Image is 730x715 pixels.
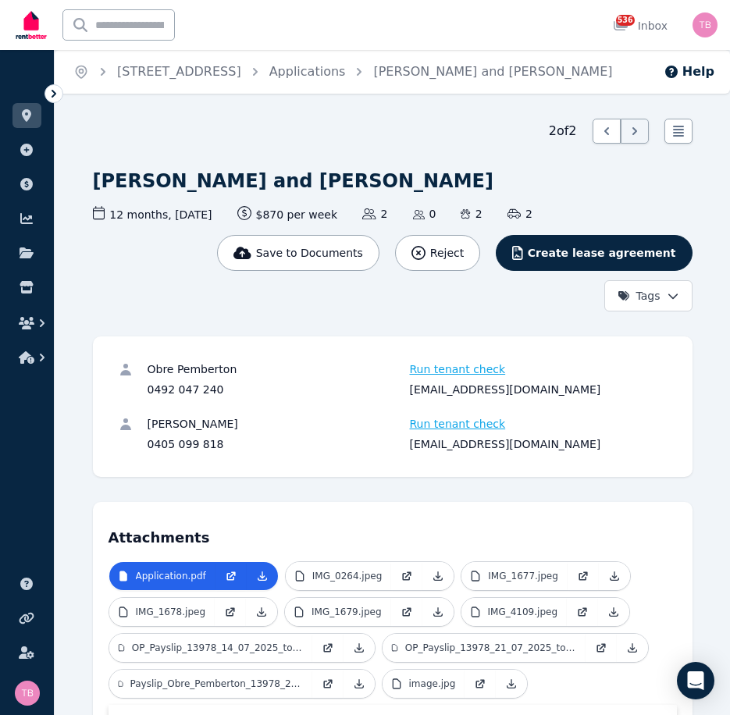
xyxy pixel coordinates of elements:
[12,5,50,44] img: RentBetter
[422,562,454,590] a: Download Attachment
[215,598,246,626] a: Open in new Tab
[413,206,436,222] span: 0
[496,670,527,698] a: Download Attachment
[598,598,629,626] a: Download Attachment
[215,562,247,590] a: Open in new Tab
[410,361,506,377] span: Run tenant check
[117,64,241,79] a: [STREET_ADDRESS]
[613,18,668,34] div: Inbox
[586,634,617,662] a: Open in new Tab
[136,606,206,618] p: IMG_1678.jpeg
[465,670,496,698] a: Open in new Tab
[410,416,506,432] span: Run tenant check
[383,670,465,698] a: image.jpg
[256,245,363,261] span: Save to Documents
[616,15,635,26] span: 536
[549,122,577,141] span: 2 of 2
[344,634,375,662] a: Download Attachment
[405,642,576,654] p: OP_Payslip_13978_21_07_2025_to_27_07_2025.pdf
[410,436,668,452] div: [EMAIL_ADDRESS][DOMAIN_NAME]
[664,62,714,81] button: Help
[109,518,677,549] h4: Attachments
[93,169,493,194] h1: [PERSON_NAME] and [PERSON_NAME]
[312,570,383,582] p: IMG_0264.jpeg
[15,681,40,706] img: Tracy Barrett
[422,598,454,626] a: Download Attachment
[568,562,599,590] a: Open in new Tab
[410,382,668,397] div: [EMAIL_ADDRESS][DOMAIN_NAME]
[312,670,344,698] a: Open in new Tab
[693,12,718,37] img: Tracy Barrett
[217,235,379,271] button: Save to Documents
[312,634,344,662] a: Open in new Tab
[461,598,568,626] a: IMG_4109.jpeg
[286,562,392,590] a: IMG_0264.jpeg
[148,436,405,452] div: 0405 099 818
[677,662,714,699] div: Open Intercom Messenger
[312,606,382,618] p: IMG_1679.jpeg
[488,570,558,582] p: IMG_1677.jpeg
[604,280,693,311] button: Tags
[285,598,391,626] a: IMG_1679.jpeg
[391,598,422,626] a: Open in new Tab
[148,361,405,377] div: Obre Pemberton
[148,382,405,397] div: 0492 047 240
[567,598,598,626] a: Open in new Tab
[246,598,277,626] a: Download Attachment
[617,634,648,662] a: Download Attachment
[488,606,558,618] p: IMG_4109.jpeg
[247,562,278,590] a: Download Attachment
[528,245,676,261] span: Create lease agreement
[461,562,568,590] a: IMG_1677.jpeg
[136,570,206,582] p: Application.pdf
[109,670,312,698] a: Payslip_Obre_Pemberton_13978_28_07_2025_to_03_08_2025.pdf
[599,562,630,590] a: Download Attachment
[383,634,586,662] a: OP_Payslip_13978_21_07_2025_to_27_07_2025.pdf
[109,562,215,590] a: Application.pdf
[269,64,346,79] a: Applications
[391,562,422,590] a: Open in new Tab
[461,206,482,222] span: 2
[496,235,692,271] button: Create lease agreement
[395,235,480,271] button: Reject
[362,206,387,222] span: 2
[507,206,532,222] span: 2
[430,245,464,261] span: Reject
[109,634,312,662] a: OP_Payslip_13978_14_07_2025_to_20_07_2025.pdf
[132,642,303,654] p: OP_Payslip_13978_14_07_2025_to_20_07_2025.pdf
[93,206,212,222] span: 12 months , [DATE]
[409,678,456,690] p: image.jpg
[130,678,303,690] p: Payslip_Obre_Pemberton_13978_28_07_2025_to_03_08_2025.pdf
[344,670,375,698] a: Download Attachment
[109,598,215,626] a: IMG_1678.jpeg
[373,64,612,79] a: [PERSON_NAME] and [PERSON_NAME]
[618,288,661,304] span: Tags
[148,416,405,432] div: [PERSON_NAME]
[55,50,631,94] nav: Breadcrumb
[237,206,338,222] span: $870 per week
